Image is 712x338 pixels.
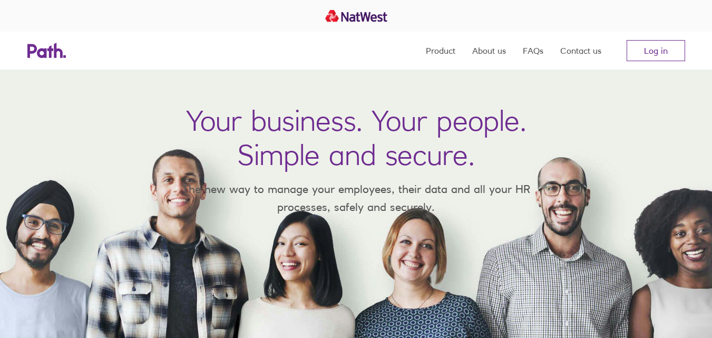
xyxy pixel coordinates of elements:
[472,32,506,70] a: About us
[560,32,601,70] a: Contact us
[167,180,546,216] p: The new way to manage your employees, their data and all your HR processes, safely and securely.
[627,40,685,61] a: Log in
[523,32,543,70] a: FAQs
[426,32,455,70] a: Product
[186,103,526,172] h1: Your business. Your people. Simple and secure.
